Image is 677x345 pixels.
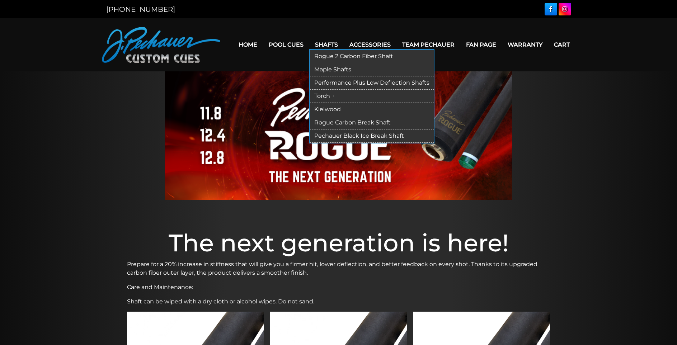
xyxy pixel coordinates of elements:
a: [PHONE_NUMBER] [106,5,175,14]
p: Shaft can be wiped with a dry cloth or alcohol wipes. Do not sand. [127,297,550,306]
a: Shafts [309,36,344,54]
a: Cart [548,36,575,54]
p: Care and Maintenance: [127,283,550,292]
a: Performance Plus Low Deflection Shafts [310,76,434,90]
a: Home [233,36,263,54]
h1: The next generation is here! [127,228,550,257]
a: Pechauer Black Ice Break Shaft [310,129,434,143]
a: Pool Cues [263,36,309,54]
p: Prepare for a 20% increase in stiffness that will give you a firmer hit, lower deflection, and be... [127,260,550,277]
a: Fan Page [460,36,502,54]
a: Maple Shafts [310,63,434,76]
a: Rogue Carbon Break Shaft [310,116,434,129]
a: Accessories [344,36,396,54]
img: Pechauer Custom Cues [102,27,220,63]
a: Rogue 2 Carbon Fiber Shaft [310,50,434,63]
a: Warranty [502,36,548,54]
a: Kielwood [310,103,434,116]
a: Team Pechauer [396,36,460,54]
a: Torch + [310,90,434,103]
